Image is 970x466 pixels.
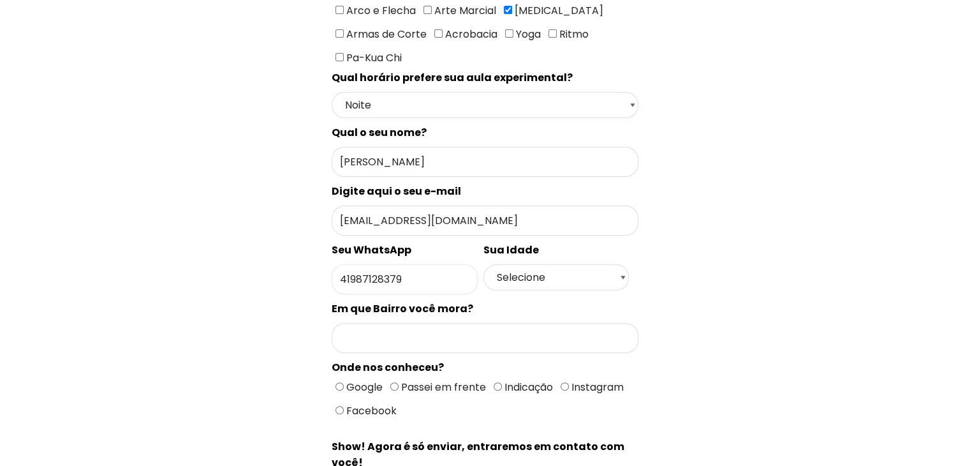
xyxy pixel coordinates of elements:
span: Google [344,380,383,395]
spam: Qual o seu nome? [332,125,427,140]
input: Armas de Corte [335,29,344,38]
spam: Digite aqui o seu e-mail [332,184,461,199]
span: [MEDICAL_DATA] [512,3,603,18]
input: Google [335,382,344,391]
input: [MEDICAL_DATA] [504,6,512,14]
input: Arte Marcial [423,6,432,14]
span: Instagram [569,380,624,395]
spam: Seu WhatsApp [332,243,411,257]
input: Pa-Kua Chi [335,53,344,61]
span: Armas de Corte [344,27,427,41]
spam: Onde nos conheceu? [332,360,444,375]
spam: Qual horário prefere sua aula experimental? [332,70,573,85]
spam: Sua Idade [483,243,539,257]
input: Acrobacia [434,29,443,38]
span: Arco e Flecha [344,3,416,18]
input: Yoga [505,29,513,38]
span: Acrobacia [443,27,497,41]
input: Indicação [494,382,502,391]
input: Ritmo [548,29,557,38]
span: Yoga [513,27,541,41]
span: Ritmo [557,27,589,41]
input: Arco e Flecha [335,6,344,14]
input: Instagram [561,382,569,391]
input: Facebook [335,406,344,414]
span: Passei em frente [399,380,486,395]
span: Facebook [344,403,397,418]
span: Indicação [502,380,553,395]
span: Pa-Kua Chi [344,50,402,65]
span: Arte Marcial [432,3,496,18]
spam: Em que Bairro você mora? [332,301,473,316]
input: Passei em frente [390,382,399,391]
